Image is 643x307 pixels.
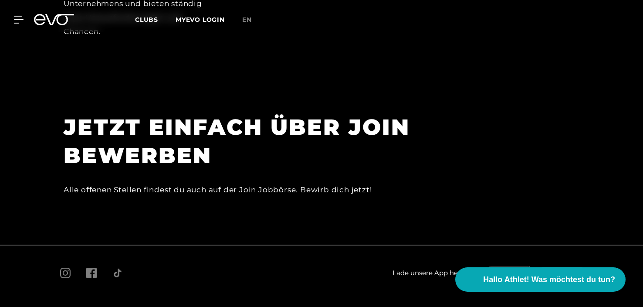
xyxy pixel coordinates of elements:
[64,183,456,197] div: Alle offenen Stellen findest du auch auf der Join Jobbörse. Bewirb dich jetzt!
[64,113,456,170] h1: JETZT EINFACH ÜBER JOIN BEWERBEN
[393,268,478,278] span: Lade unsere App herunter
[455,267,626,292] button: Hallo Athlet! Was möchtest du tun?
[176,16,225,24] a: MYEVO LOGIN
[489,266,531,280] img: evofitness app
[541,267,583,279] img: evofitness app
[135,15,176,24] a: Clubs
[242,15,262,25] a: en
[242,16,252,24] span: en
[483,274,615,286] span: Hallo Athlet! Was möchtest du tun?
[135,16,158,24] span: Clubs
